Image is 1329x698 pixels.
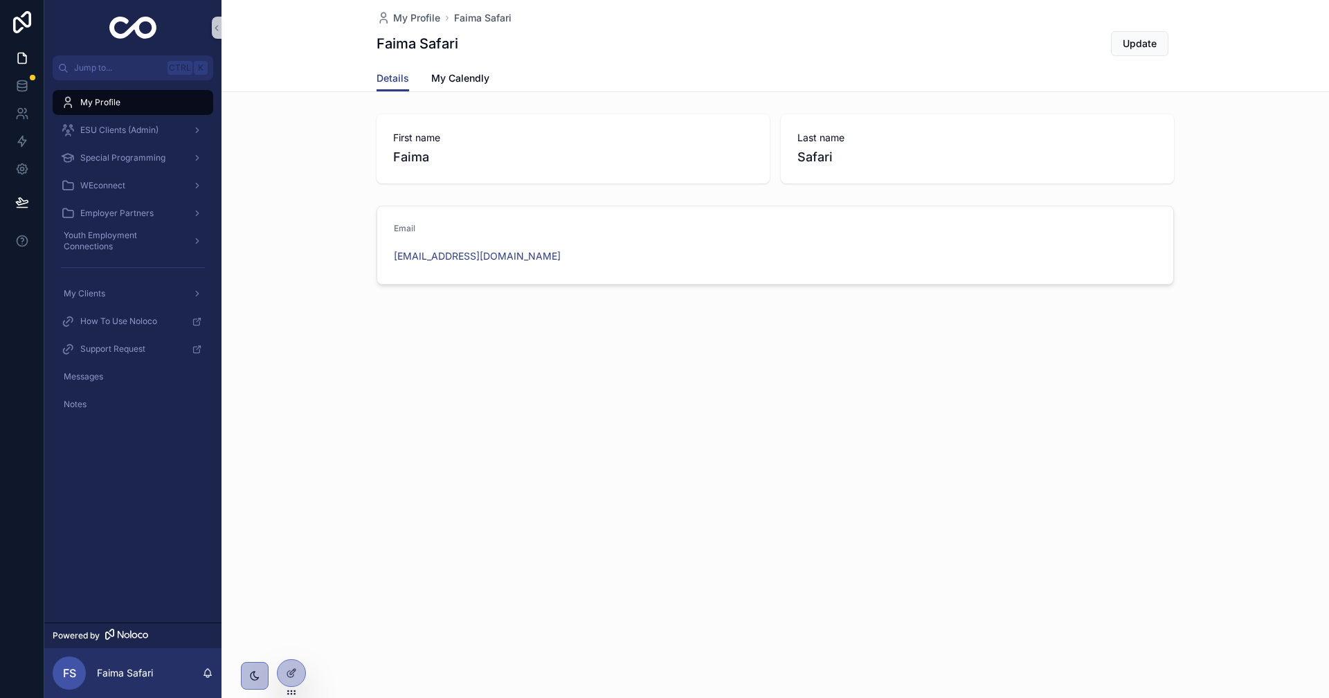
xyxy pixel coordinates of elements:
[74,62,162,73] span: Jump to...
[44,623,221,648] a: Powered by
[53,173,213,198] a: WEconnect
[44,80,221,435] div: scrollable content
[53,229,213,253] a: Youth Employment Connections
[109,17,157,39] img: App logo
[394,249,561,263] a: [EMAIL_ADDRESS][DOMAIN_NAME]
[80,208,154,219] span: Employer Partners
[53,118,213,143] a: ESU Clients (Admin)
[431,66,489,93] a: My Calendly
[53,337,213,361] a: Support Request
[431,71,489,85] span: My Calendly
[393,11,440,25] span: My Profile
[53,90,213,115] a: My Profile
[80,316,157,327] span: How To Use Noloco
[80,125,159,136] span: ESU Clients (Admin)
[394,223,415,233] span: Email
[454,11,512,25] a: Faima Safari
[53,145,213,170] a: Special Programming
[377,71,409,85] span: Details
[64,288,105,299] span: My Clients
[80,180,125,191] span: WEconnect
[53,201,213,226] a: Employer Partners
[64,230,181,252] span: Youth Employment Connections
[63,665,76,681] span: FS
[168,61,192,75] span: Ctrl
[53,364,213,389] a: Messages
[377,34,458,53] h1: Faima Safari
[80,343,145,355] span: Support Request
[195,62,206,73] span: K
[797,131,1157,145] span: Last name
[797,147,1157,167] span: Safari
[53,55,213,80] button: Jump to...CtrlK
[53,392,213,417] a: Notes
[53,309,213,334] a: How To Use Noloco
[97,666,153,680] p: Faima Safari
[377,66,409,92] a: Details
[80,97,120,108] span: My Profile
[393,131,753,145] span: First name
[1123,37,1157,51] span: Update
[64,399,87,410] span: Notes
[377,11,440,25] a: My Profile
[80,152,165,163] span: Special Programming
[53,281,213,306] a: My Clients
[64,371,103,382] span: Messages
[1111,31,1168,56] button: Update
[393,147,753,167] span: Faima
[53,630,100,641] span: Powered by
